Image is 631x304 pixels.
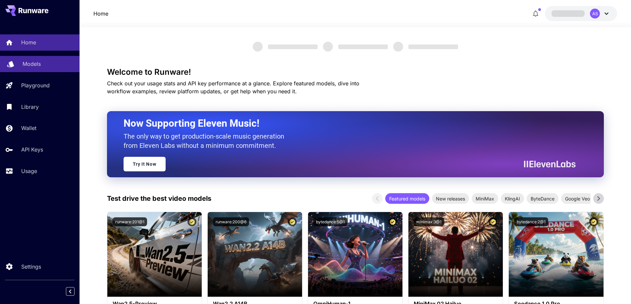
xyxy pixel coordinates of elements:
[21,81,50,89] p: Playground
[187,217,196,226] button: Certified Model – Vetted for best performance and includes a commercial license.
[66,287,75,296] button: Collapse sidebar
[208,212,302,297] img: alt
[213,217,249,226] button: runware:200@6
[21,263,41,271] p: Settings
[93,10,108,18] nav: breadcrumb
[288,217,297,226] button: Certified Model – Vetted for best performance and includes a commercial license.
[501,195,524,202] span: KlingAI
[545,6,617,21] button: AS
[489,217,498,226] button: Certified Model – Vetted for best performance and includes a commercial license.
[388,217,397,226] button: Certified Model – Vetted for best performance and includes a commercial license.
[472,195,498,202] span: MiniMax
[414,217,444,226] button: minimax:3@1
[124,157,166,171] a: Try It Now
[21,146,43,153] p: API Keys
[308,212,402,297] img: alt
[124,132,289,150] p: The only way to get production-scale music generation from Eleven Labs without a minimum commitment.
[107,194,211,203] p: Test drive the best video models
[21,167,37,175] p: Usage
[514,217,548,226] button: bytedance:2@1
[21,38,36,46] p: Home
[432,195,469,202] span: New releases
[385,193,429,204] div: Featured models
[71,285,79,297] div: Collapse sidebar
[107,80,359,95] span: Check out your usage stats and API key performance at a glance. Explore featured models, dive int...
[124,117,571,130] h2: Now Supporting Eleven Music!
[590,9,600,19] div: AS
[589,217,598,226] button: Certified Model – Vetted for best performance and includes a commercial license.
[385,195,429,202] span: Featured models
[501,193,524,204] div: KlingAI
[561,195,594,202] span: Google Veo
[432,193,469,204] div: New releases
[527,193,558,204] div: ByteDance
[93,10,108,18] a: Home
[509,212,603,297] img: alt
[113,217,147,226] button: runware:201@1
[107,212,202,297] img: alt
[472,193,498,204] div: MiniMax
[21,124,36,132] p: Wallet
[561,193,594,204] div: Google Veo
[408,212,503,297] img: alt
[527,195,558,202] span: ByteDance
[107,67,604,77] h3: Welcome to Runware!
[23,60,41,68] p: Models
[313,217,347,226] button: bytedance:5@1
[21,103,39,111] p: Library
